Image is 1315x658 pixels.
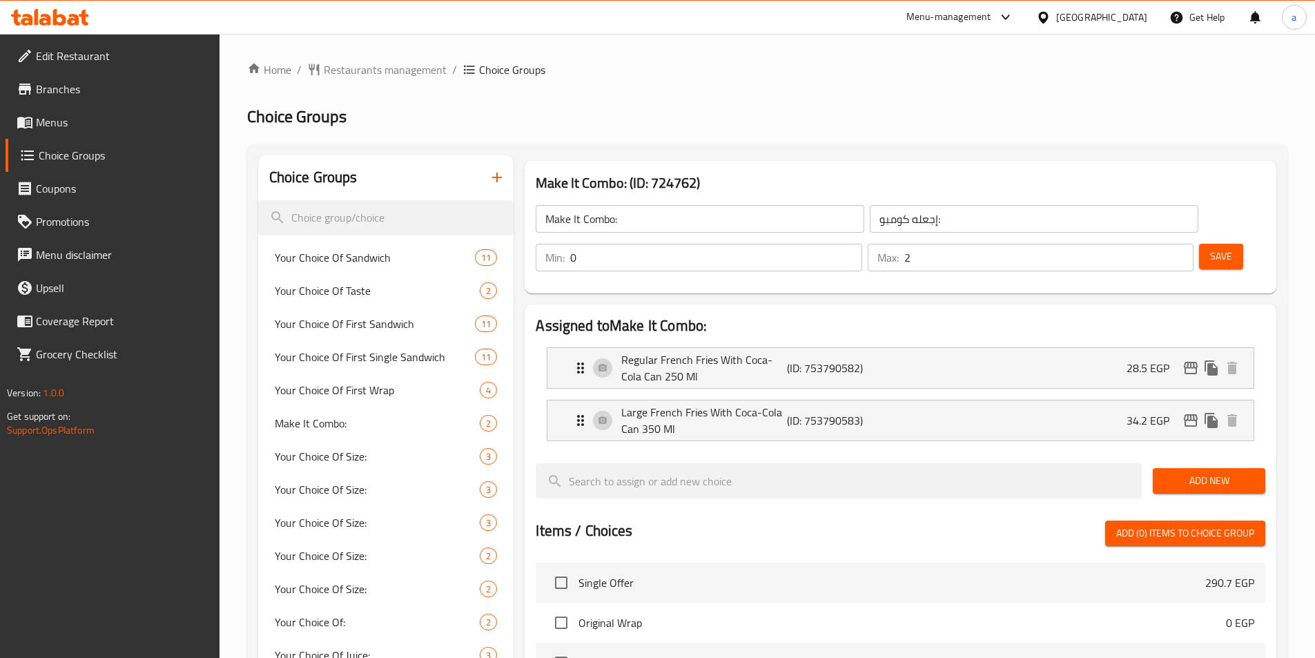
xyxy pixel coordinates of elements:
span: 2 [480,550,496,563]
span: Menus [36,114,208,130]
a: Menu disclaimer [6,238,220,271]
p: 34.2 EGP [1127,412,1180,429]
a: Promotions [6,205,220,238]
span: 3 [480,516,496,530]
a: Branches [6,72,220,106]
span: Your Choice Of Size: [275,481,480,498]
p: 290.7 EGP [1205,574,1254,591]
span: 11 [476,251,496,264]
span: Restaurants management [324,61,447,78]
span: Your Choice Of Taste [275,282,480,299]
button: edit [1180,410,1201,431]
p: (ID: 753790583) [787,412,897,429]
span: Choice Groups [39,147,208,164]
span: Grocery Checklist [36,346,208,362]
button: delete [1222,410,1243,431]
span: Coupons [36,180,208,197]
span: Add New [1164,472,1254,490]
span: 2 [480,417,496,430]
span: Save [1210,248,1232,265]
div: Choices [480,382,497,398]
span: Make It Combo: [275,415,480,432]
a: Grocery Checklist [6,338,220,371]
div: Make It Combo:2 [258,407,514,440]
span: 4 [480,384,496,397]
a: Home [247,61,291,78]
span: 11 [476,351,496,364]
span: Choice Groups [479,61,545,78]
span: Your Choice Of First Single Sandwich [275,349,476,365]
div: Expand [547,348,1254,388]
a: Support.OpsPlatform [7,421,95,439]
div: Your Choice Of Size:2 [258,572,514,606]
span: Promotions [36,213,208,230]
span: Your Choice Of First Wrap [275,382,480,398]
span: 3 [480,483,496,496]
div: Choices [480,282,497,299]
a: Edit Restaurant [6,39,220,72]
span: Select choice [547,568,576,597]
div: Your Choice Of Size:3 [258,506,514,539]
a: Upsell [6,271,220,304]
div: Choices [480,415,497,432]
p: Regular French Fries With Coca-Cola Can 250 Ml [621,351,786,385]
span: Your Choice Of Size: [275,548,480,564]
span: 1.0.0 [43,384,64,402]
input: search [536,463,1142,499]
a: Choice Groups [6,139,220,172]
span: Coverage Report [36,313,208,329]
a: Coverage Report [6,304,220,338]
span: Choice Groups [247,101,347,132]
span: Your Choice Of Size: [275,514,480,531]
li: Expand [536,394,1265,447]
span: Your Choice Of Size: [275,581,480,597]
div: [GEOGRAPHIC_DATA] [1056,10,1147,25]
p: Large French Fries With Coca-Cola Can 350 Ml [621,404,786,437]
div: Choices [480,581,497,597]
p: 0 EGP [1226,615,1254,631]
div: Your Choice Of Size:3 [258,473,514,506]
p: Max: [877,249,899,266]
div: Expand [547,400,1254,441]
li: Expand [536,342,1265,394]
button: duplicate [1201,410,1222,431]
span: 2 [480,616,496,629]
span: 11 [476,318,496,331]
li: / [452,61,457,78]
div: Your Choice Of Taste2 [258,274,514,307]
span: Select choice [547,608,576,637]
span: Single Offer [578,574,1205,591]
a: Menus [6,106,220,139]
span: 2 [480,284,496,298]
div: Your Choice Of Size:3 [258,440,514,473]
div: Menu-management [906,9,991,26]
div: Your Choice Of Sandwich11 [258,241,514,274]
span: Your Choice Of Sandwich [275,249,476,266]
p: 28.5 EGP [1127,360,1180,376]
div: Choices [480,448,497,465]
span: Your Choice Of Size: [275,448,480,465]
button: edit [1180,358,1201,378]
div: Your Choice Of Size:2 [258,539,514,572]
h2: Choice Groups [269,167,358,188]
div: Choices [475,349,497,365]
span: Your Choice Of First Sandwich [275,316,476,332]
p: (ID: 753790582) [787,360,897,376]
span: Menu disclaimer [36,246,208,263]
nav: breadcrumb [247,61,1287,78]
span: Edit Restaurant [36,48,208,64]
div: Choices [480,514,497,531]
span: 2 [480,583,496,596]
div: Choices [475,249,497,266]
a: Coupons [6,172,220,205]
button: Add New [1153,468,1265,494]
div: Your Choice Of First Wrap4 [258,374,514,407]
button: Save [1199,244,1243,269]
input: search [258,200,514,235]
div: Choices [480,481,497,498]
p: Min: [545,249,565,266]
div: Your Choice Of First Sandwich11 [258,307,514,340]
span: a [1292,10,1296,25]
h2: Items / Choices [536,521,632,541]
span: Version: [7,384,41,402]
